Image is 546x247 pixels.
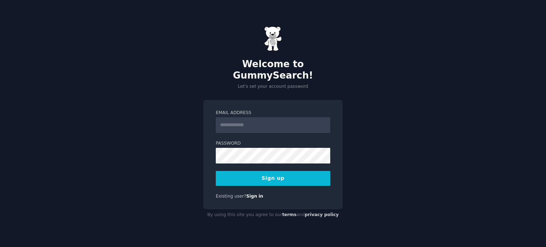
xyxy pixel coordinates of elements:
div: By using this site you agree to our and [203,209,343,221]
p: Let's set your account password [203,84,343,90]
label: Email Address [216,110,330,116]
h2: Welcome to GummySearch! [203,59,343,81]
a: Sign in [246,194,263,199]
a: privacy policy [305,212,339,217]
span: Existing user? [216,194,246,199]
label: Password [216,140,330,147]
button: Sign up [216,171,330,186]
a: terms [282,212,296,217]
img: Gummy Bear [264,26,282,51]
